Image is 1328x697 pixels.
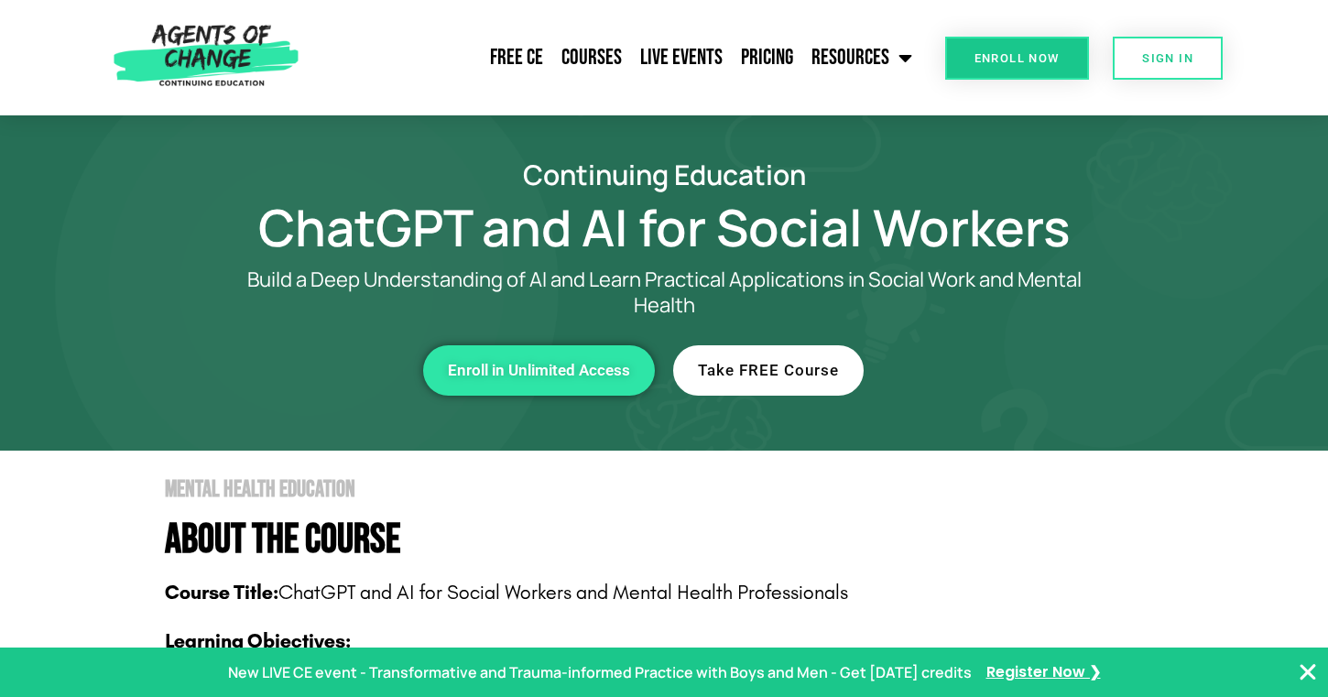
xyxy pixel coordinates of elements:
b: Learning Objectives: [165,629,351,653]
h4: About The Course [165,519,1186,561]
p: ChatGPT and AI for Social Workers and Mental Health Professionals [165,579,1186,607]
a: Resources [802,35,921,81]
a: Free CE [481,35,552,81]
a: Enroll in Unlimited Access [423,345,655,396]
span: SIGN IN [1142,52,1193,64]
p: Build a Deep Understanding of AI and Learn Practical Applications in Social Work and Mental Health [215,267,1113,318]
p: New LIVE CE event - Transformative and Trauma-informed Practice with Boys and Men - Get [DATE] cr... [228,659,972,686]
a: Take FREE Course [673,345,864,396]
span: Take FREE Course [698,363,839,378]
h2: Mental Health Education [165,478,1186,501]
span: Enroll Now [974,52,1060,64]
span: Enroll in Unlimited Access [448,363,630,378]
nav: Menu [307,35,921,81]
h2: Continuing Education [142,161,1186,188]
a: Courses [552,35,631,81]
h1: ChatGPT and AI for Social Workers [142,206,1186,248]
b: Course Title: [165,581,278,604]
a: Pricing [732,35,802,81]
a: SIGN IN [1113,37,1223,80]
button: Close Banner [1297,661,1319,683]
a: Live Events [631,35,732,81]
a: Enroll Now [945,37,1089,80]
a: Register Now ❯ [986,659,1101,686]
